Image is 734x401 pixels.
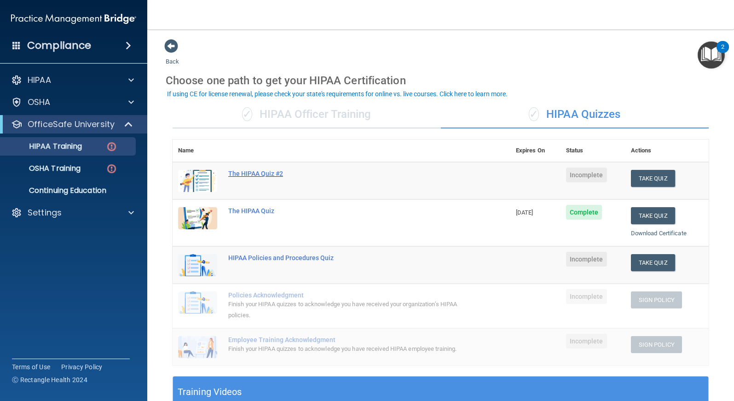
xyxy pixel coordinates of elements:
th: Expires On [510,139,561,162]
th: Status [561,139,625,162]
a: Download Certificate [631,230,687,237]
div: HIPAA Policies and Procedures Quiz [228,254,464,262]
div: HIPAA Officer Training [173,101,441,128]
p: Continuing Education [6,186,132,195]
a: OfficeSafe University [11,119,133,130]
span: [DATE] [516,209,533,216]
button: Take Quiz [631,170,675,187]
img: danger-circle.6113f641.png [106,141,117,152]
button: If using CE for license renewal, please check your state's requirements for online vs. live cours... [166,89,509,99]
h4: Compliance [27,39,91,52]
p: OfficeSafe University [28,119,115,130]
div: If using CE for license renewal, please check your state's requirements for online vs. live cours... [167,91,508,97]
div: Employee Training Acknowledgment [228,336,464,343]
div: 2 [721,47,724,59]
p: HIPAA [28,75,51,86]
a: Privacy Policy [61,362,103,372]
button: Open Resource Center, 2 new notifications [698,41,725,69]
h5: Training Videos [178,384,242,400]
div: Finish your HIPAA quizzes to acknowledge you have received your organization’s HIPAA policies. [228,299,464,321]
a: Back [166,47,179,65]
span: Incomplete [566,289,607,304]
span: Complete [566,205,602,220]
span: Incomplete [566,334,607,349]
span: Ⓒ Rectangle Health 2024 [12,375,87,384]
p: Settings [28,207,62,218]
p: HIPAA Training [6,142,82,151]
span: Incomplete [566,168,607,182]
div: Finish your HIPAA quizzes to acknowledge you have received HIPAA employee training. [228,343,464,355]
a: Settings [11,207,134,218]
a: OSHA [11,97,134,108]
img: PMB logo [11,10,136,28]
a: Terms of Use [12,362,50,372]
button: Sign Policy [631,336,682,353]
span: ✓ [529,107,539,121]
img: danger-circle.6113f641.png [106,163,117,174]
button: Take Quiz [631,254,675,271]
span: Incomplete [566,252,607,267]
div: HIPAA Quizzes [441,101,709,128]
div: Choose one path to get your HIPAA Certification [166,67,716,94]
a: HIPAA [11,75,134,86]
div: Policies Acknowledgment [228,291,464,299]
span: ✓ [242,107,252,121]
th: Actions [625,139,709,162]
div: The HIPAA Quiz [228,207,464,215]
button: Take Quiz [631,207,675,224]
p: OSHA [28,97,51,108]
p: OSHA Training [6,164,81,173]
th: Name [173,139,223,162]
button: Sign Policy [631,291,682,308]
div: The HIPAA Quiz #2 [228,170,464,177]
